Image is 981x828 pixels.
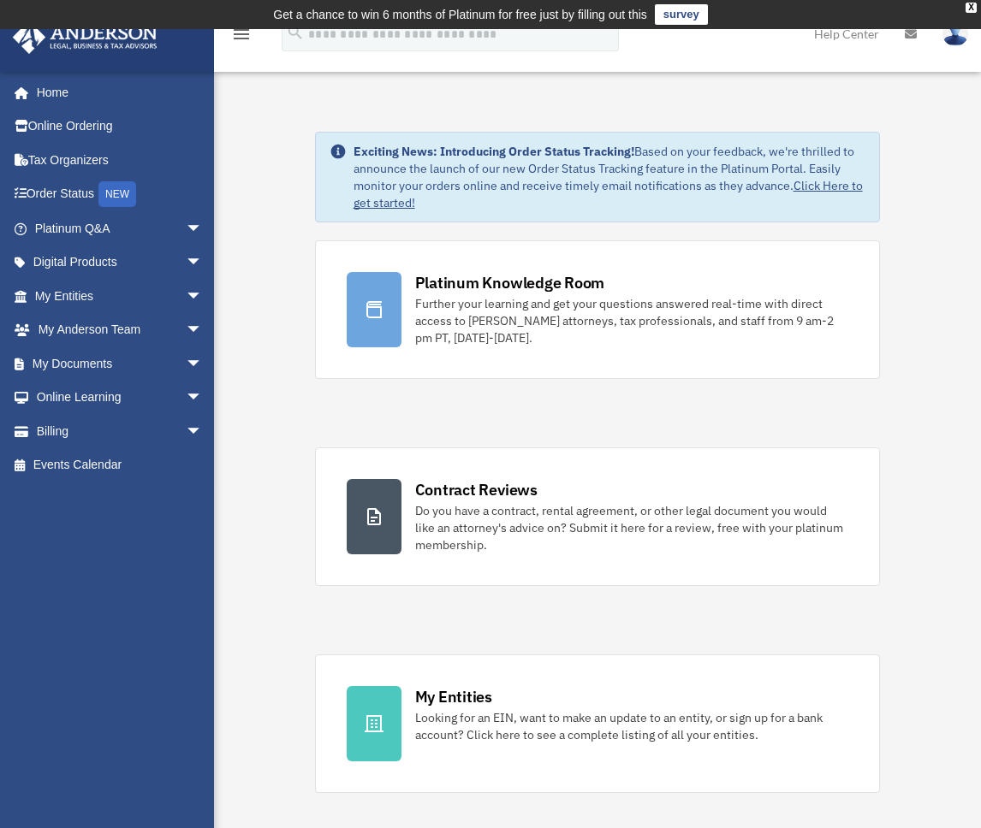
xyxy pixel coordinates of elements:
[354,144,634,159] strong: Exciting News: Introducing Order Status Tracking!
[231,30,252,44] a: menu
[186,279,220,314] span: arrow_drop_down
[415,686,492,707] div: My Entities
[12,346,229,381] a: My Documentsarrow_drop_down
[12,414,229,448] a: Billingarrow_drop_down
[966,3,977,13] div: close
[655,4,708,25] a: survey
[186,313,220,348] span: arrow_drop_down
[186,381,220,416] span: arrow_drop_down
[12,279,229,313] a: My Entitiesarrow_drop_down
[12,177,229,212] a: Order StatusNEW
[12,143,229,177] a: Tax Organizers
[286,23,305,42] i: search
[12,109,229,144] a: Online Ordering
[354,178,863,210] a: Click Here to get started!
[12,313,229,347] a: My Anderson Teamarrow_drop_down
[273,4,647,25] div: Get a chance to win 6 months of Platinum for free just by filling out this
[354,143,866,211] div: Based on your feedback, we're thrilled to announce the launch of our new Order Status Tracking fe...
[415,502,849,553] div: Do you have a contract, rental agreement, or other legal document you would like an attorney's ad...
[98,181,136,207] div: NEW
[315,240,881,379] a: Platinum Knowledge Room Further your learning and get your questions answered real-time with dire...
[12,448,229,482] a: Events Calendar
[12,75,220,109] a: Home
[415,479,538,500] div: Contract Reviews
[186,346,220,381] span: arrow_drop_down
[186,211,220,246] span: arrow_drop_down
[415,272,605,293] div: Platinum Knowledge Room
[231,24,252,44] i: menu
[942,21,968,46] img: User Pic
[8,21,163,54] img: Anderson Advisors Platinum Portal
[12,211,229,245] a: Platinum Q&Aarrow_drop_down
[315,447,881,586] a: Contract Reviews Do you have a contract, rental agreement, or other legal document you would like...
[12,245,229,280] a: Digital Productsarrow_drop_down
[186,245,220,281] span: arrow_drop_down
[315,654,881,793] a: My Entities Looking for an EIN, want to make an update to an entity, or sign up for a bank accoun...
[12,381,229,415] a: Online Learningarrow_drop_down
[415,709,849,743] div: Looking for an EIN, want to make an update to an entity, or sign up for a bank account? Click her...
[186,414,220,449] span: arrow_drop_down
[415,295,849,346] div: Further your learning and get your questions answered real-time with direct access to [PERSON_NAM...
